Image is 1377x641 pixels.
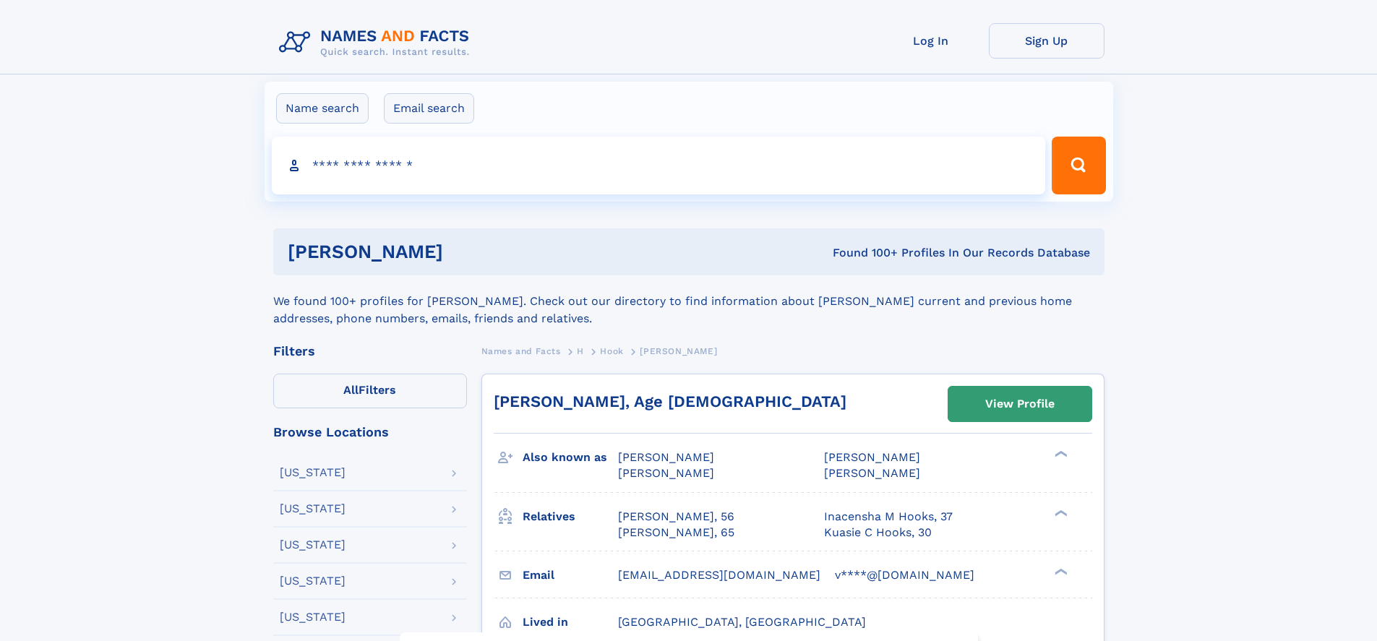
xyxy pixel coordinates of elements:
[273,345,467,358] div: Filters
[523,563,618,588] h3: Email
[273,275,1104,327] div: We found 100+ profiles for [PERSON_NAME]. Check out our directory to find information about [PERS...
[600,342,623,360] a: Hook
[618,509,734,525] a: [PERSON_NAME], 56
[638,245,1090,261] div: Found 100+ Profiles In Our Records Database
[288,243,638,261] h1: [PERSON_NAME]
[272,137,1046,194] input: search input
[618,568,820,582] span: [EMAIL_ADDRESS][DOMAIN_NAME]
[824,450,920,464] span: [PERSON_NAME]
[273,426,467,439] div: Browse Locations
[1051,449,1068,459] div: ❯
[618,525,734,541] a: [PERSON_NAME], 65
[600,346,623,356] span: Hook
[280,575,346,587] div: [US_STATE]
[523,445,618,470] h3: Also known as
[280,503,346,515] div: [US_STATE]
[618,450,714,464] span: [PERSON_NAME]
[523,504,618,529] h3: Relatives
[273,374,467,408] label: Filters
[1052,137,1105,194] button: Search Button
[494,392,846,410] a: [PERSON_NAME], Age [DEMOGRAPHIC_DATA]
[280,611,346,623] div: [US_STATE]
[989,23,1104,59] a: Sign Up
[824,466,920,480] span: [PERSON_NAME]
[985,387,1055,421] div: View Profile
[523,610,618,634] h3: Lived in
[1051,567,1068,576] div: ❯
[824,509,953,525] a: Inacensha M Hooks, 37
[481,342,561,360] a: Names and Facts
[618,615,866,629] span: [GEOGRAPHIC_DATA], [GEOGRAPHIC_DATA]
[577,346,584,356] span: H
[640,346,717,356] span: [PERSON_NAME]
[280,467,346,478] div: [US_STATE]
[577,342,584,360] a: H
[384,93,474,124] label: Email search
[1051,508,1068,517] div: ❯
[824,525,932,541] a: Kuasie C Hooks, 30
[280,539,346,551] div: [US_STATE]
[618,466,714,480] span: [PERSON_NAME]
[948,387,1091,421] a: View Profile
[343,383,359,397] span: All
[276,93,369,124] label: Name search
[273,23,481,62] img: Logo Names and Facts
[873,23,989,59] a: Log In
